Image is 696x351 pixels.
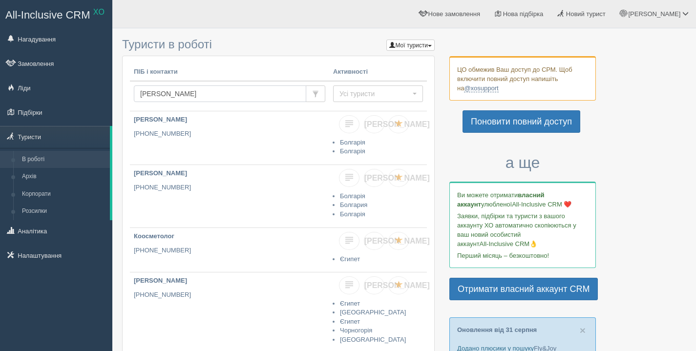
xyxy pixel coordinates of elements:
[340,255,360,263] a: Єгипет
[580,325,586,336] span: ×
[463,110,580,133] a: Поновити повний доступ
[134,246,325,255] p: [PHONE_NUMBER]
[457,326,537,333] a: Оновлення від 31 серпня
[449,154,596,171] h3: а ще
[134,129,325,139] p: [PHONE_NUMBER]
[449,278,598,300] a: Отримати власний аккаунт CRM
[364,120,430,128] span: [PERSON_NAME]
[339,89,410,99] span: Усі туристи
[449,56,596,101] div: ЦО обмежив Ваш доступ до СРМ. Щоб включити повний доступ напишіть на
[340,192,365,200] a: Болгарія
[457,190,588,209] p: Ви можете отримати улюбленої
[18,151,110,168] a: В роботі
[480,240,538,248] span: All-Inclusive CRM👌
[122,38,212,51] span: Туристи в роботі
[364,237,430,245] span: [PERSON_NAME]
[364,276,384,294] a: [PERSON_NAME]
[134,85,306,102] input: Пошук за ПІБ, паспортом або контактами
[340,300,360,307] a: Єгипет
[130,228,329,272] a: Коосметолог [PHONE_NUMBER]
[428,10,480,18] span: Нове замовлення
[134,116,187,123] b: [PERSON_NAME]
[340,318,360,325] a: Єгипет
[130,63,329,81] th: ПІБ і контакти
[628,10,680,18] span: [PERSON_NAME]
[340,147,365,155] a: Болгарія
[130,111,329,165] a: [PERSON_NAME] [PHONE_NUMBER]
[329,63,427,81] th: Активності
[340,210,365,218] a: Болгарія
[364,174,430,182] span: [PERSON_NAME]
[364,281,430,289] span: [PERSON_NAME]
[340,327,372,334] a: Чорногорія
[18,168,110,186] a: Архів
[93,8,105,16] sup: XO
[134,232,174,240] b: Коосметолог
[134,277,187,284] b: [PERSON_NAME]
[364,115,384,133] a: [PERSON_NAME]
[5,9,90,21] span: All-Inclusive CRM
[364,169,384,187] a: [PERSON_NAME]
[512,201,571,208] span: All-Inclusive CRM ❤️
[0,0,112,27] a: All-Inclusive CRM XO
[134,183,325,192] p: [PHONE_NUMBER]
[340,139,365,146] a: Болгарія
[340,336,406,343] a: [GEOGRAPHIC_DATA]
[386,40,435,51] button: Мої туристи
[134,290,325,300] p: [PHONE_NUMBER]
[503,10,544,18] span: Нова підбірка
[457,251,588,260] p: Перший місяць – безкоштовно!
[464,84,498,92] a: @xosupport
[18,203,110,220] a: Розсилки
[130,165,329,227] a: [PERSON_NAME] [PHONE_NUMBER]
[340,201,367,208] a: Болгария
[340,309,406,316] a: [GEOGRAPHIC_DATA]
[333,85,423,102] button: Усі туристи
[134,169,187,177] b: [PERSON_NAME]
[580,325,586,335] button: Close
[566,10,606,18] span: Новий турист
[364,232,384,250] a: [PERSON_NAME]
[457,191,545,208] b: власний аккаунт
[457,211,588,248] p: Заявки, підбірки та туристи з вашого аккаунту ХО автоматично скопіюються у ваш новий особистий ак...
[18,186,110,203] a: Корпорати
